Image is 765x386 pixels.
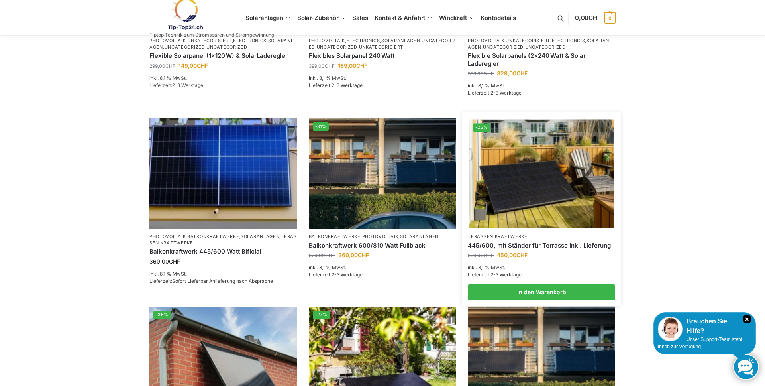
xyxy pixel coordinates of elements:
a: Uncategorized [206,44,247,50]
span: 0,00 [575,14,601,22]
a: Photovoltaik [309,38,345,43]
a: Solaranlagen [400,234,439,239]
span: CHF [197,62,208,69]
span: Lieferzeit: [309,82,363,88]
span: 0 [604,12,616,24]
a: Photovoltaik [149,38,186,43]
img: Solar Panel im edlen Schwarz mit Ständer [469,120,614,228]
a: Uncategorized [309,38,456,49]
p: , , [309,234,456,240]
p: , , , , , [468,38,615,50]
a: Uncategorized [483,44,524,50]
a: Terassen Kraftwerke [149,234,297,245]
a: 0,00CHF 0 [575,6,616,30]
a: Unkategorisiert [187,38,232,43]
p: inkl. 8,1 % MwSt. [468,264,615,271]
i: Schließen [743,315,751,323]
bdi: 299,00 [149,63,175,69]
a: Balkonkraftwerke [309,234,361,239]
span: CHF [165,63,175,69]
a: Photovoltaik [149,234,186,239]
a: Terassen Kraftwerke [468,234,527,239]
span: CHF [484,252,494,258]
span: CHF [325,252,335,258]
span: CHF [588,14,601,22]
span: 2-3 Werktage [331,82,363,88]
a: Electronics [347,38,380,43]
bdi: 599,00 [468,252,494,258]
p: inkl. 8,1 % MwSt. [149,270,297,278]
span: Kontodetails [481,14,516,22]
p: inkl. 8,1 % MwSt. [468,82,615,89]
span: Unser Support-Team steht Ihnen zur Verfügung [658,337,742,349]
span: Lieferzeit: [309,272,363,278]
span: Kontakt & Anfahrt [375,14,425,22]
span: CHF [358,252,369,258]
bdi: 360,00 [338,252,369,258]
a: Uncategorized [165,44,205,50]
a: In den Warenkorb legen: „445/600, mit Ständer für Terrasse inkl. Lieferung“ [468,284,615,300]
p: inkl. 8,1 % MwSt. [149,75,297,82]
div: Brauchen Sie Hilfe? [658,317,751,336]
a: -31%2 Balkonkraftwerke [309,118,456,229]
a: Flexible Solarpanel (1×120 W) & SolarLaderegler [149,52,297,60]
a: Balkonkraftwerk 600/810 Watt Fullblack [309,242,456,250]
a: Photovoltaik [362,234,398,239]
a: 445/600, mit Ständer für Terrasse inkl. Lieferung [468,242,615,250]
span: Solar-Zubehör [297,14,339,22]
img: Customer service [658,317,683,341]
span: 2-3 Werktage [331,272,363,278]
p: inkl. 8,1 % MwSt. [309,264,456,271]
span: 2-3 Werktage [490,90,522,96]
a: Uncategorized [525,44,566,50]
a: Solaranlagen [241,234,279,239]
span: Lieferzeit: [149,82,203,88]
bdi: 329,00 [497,70,528,77]
bdi: 360,00 [149,258,180,265]
a: Unkategorisiert [359,44,404,50]
span: Sales [352,14,368,22]
span: CHF [169,258,180,265]
bdi: 149,00 [178,62,208,69]
p: inkl. 8,1 % MwSt. [309,75,456,82]
bdi: 450,00 [497,252,528,258]
img: 2 Balkonkraftwerke [309,118,456,229]
p: , , , , , [309,38,456,50]
span: CHF [484,71,494,77]
bdi: 169,00 [338,62,367,69]
span: 2-3 Werktage [172,82,203,88]
span: 2-3 Werktage [490,272,522,278]
span: Lieferzeit: [468,272,522,278]
bdi: 399,00 [468,71,494,77]
a: Balkonkraftwerke [187,234,239,239]
a: Solaranlagen [468,38,612,49]
a: Photovoltaik [468,38,504,43]
span: CHF [356,62,367,69]
span: CHF [516,252,528,258]
p: , , , [149,234,297,246]
a: -25%Solar Panel im edlen Schwarz mit Ständer [469,120,614,228]
img: Solaranlage für den kleinen Balkon [149,118,297,229]
bdi: 399,00 [309,63,335,69]
a: Flexible Solarpanels (2×240 Watt & Solar Laderegler [468,52,615,67]
a: Electronics [552,38,585,43]
span: Lieferzeit: [468,90,522,96]
a: Uncategorized [317,44,357,50]
a: Flexibles Solarpanel 240 Watt [309,52,456,60]
a: Solaranlagen [381,38,420,43]
p: Tiptop Technik zum Stromsparen und Stromgewinnung [149,33,274,37]
span: CHF [325,63,335,69]
a: Unkategorisiert [506,38,550,43]
span: Sofort Lieferbar Anlieferung nach Absprache [172,278,273,284]
bdi: 520,00 [309,252,335,258]
span: Windkraft [439,14,467,22]
a: Balkonkraftwerk 445/600 Watt Bificial [149,248,297,256]
a: Electronics [233,38,267,43]
span: Lieferzeit: [149,278,273,284]
p: , , , , , [149,38,297,50]
span: CHF [516,70,528,77]
a: Solaranlagen [149,38,293,49]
